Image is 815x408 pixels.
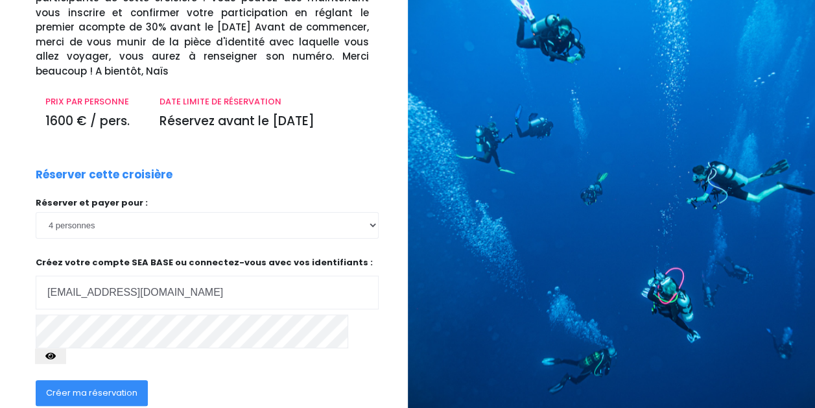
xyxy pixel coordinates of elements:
[36,256,379,310] p: Créez votre compte SEA BASE ou connectez-vous avec vos identifiants :
[36,167,172,184] p: Réserver cette croisière
[36,380,148,406] button: Créer ma réservation
[45,95,140,108] p: PRIX PAR PERSONNE
[45,112,140,131] p: 1600 € / pers.
[46,387,137,399] span: Créer ma réservation
[36,276,379,309] input: Adresse email
[159,112,368,131] p: Réservez avant le [DATE]
[36,197,379,210] p: Réserver et payer pour :
[159,95,368,108] p: DATE LIMITE DE RÉSERVATION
